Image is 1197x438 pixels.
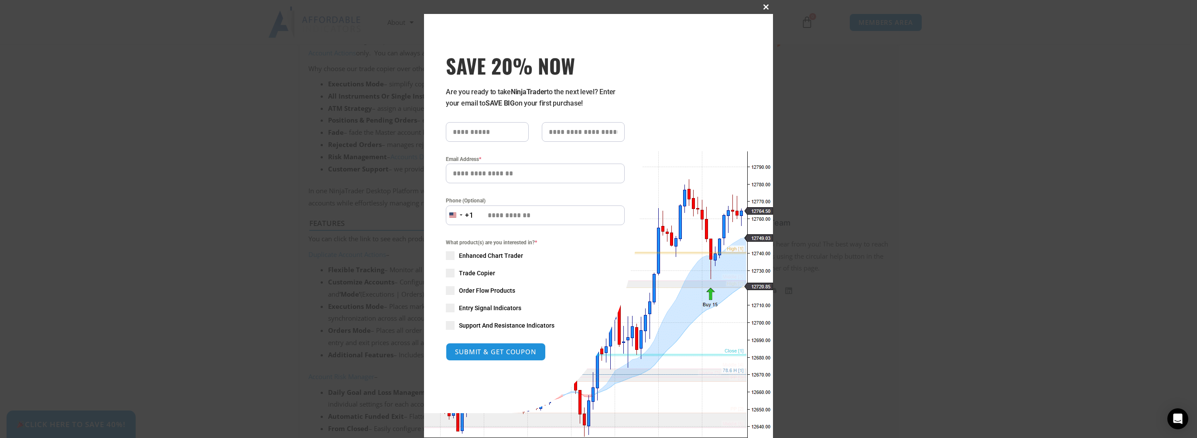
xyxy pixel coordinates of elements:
[446,251,625,260] label: Enhanced Chart Trader
[446,304,625,312] label: Entry Signal Indicators
[1167,408,1188,429] div: Open Intercom Messenger
[465,210,474,221] div: +1
[459,304,521,312] span: Entry Signal Indicators
[486,99,515,107] strong: SAVE BIG
[459,269,495,277] span: Trade Copier
[446,86,625,109] p: Are you ready to take to the next level? Enter your email to on your first purchase!
[446,53,625,78] h3: SAVE 20% NOW
[446,321,625,330] label: Support And Resistance Indicators
[446,286,625,295] label: Order Flow Products
[446,205,474,225] button: Selected country
[446,155,625,164] label: Email Address
[446,343,546,361] button: SUBMIT & GET COUPON
[459,321,554,330] span: Support And Resistance Indicators
[511,88,547,96] strong: NinjaTrader
[446,238,625,247] span: What product(s) are you interested in?
[446,269,625,277] label: Trade Copier
[459,286,515,295] span: Order Flow Products
[446,196,625,205] label: Phone (Optional)
[459,251,523,260] span: Enhanced Chart Trader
